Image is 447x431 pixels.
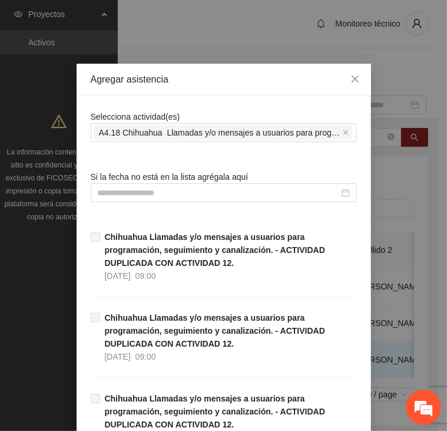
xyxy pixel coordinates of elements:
span: Estamos en línea. [68,145,163,264]
button: Close [339,64,371,96]
strong: Chihuahua Llamadas y/o mensajes a usuarios para programación, seguimiento y canalización. - ACTIV... [105,313,325,348]
strong: Chihuahua Llamadas y/o mensajes a usuarios para programación, seguimiento y canalización. - ACTIV... [105,394,325,429]
span: close [343,130,349,136]
span: Si la fecha no está en la lista agrégala aquí [91,172,249,182]
span: close [350,74,360,84]
span: 09:00 [135,271,156,281]
div: Chatee con nosotros ahora [61,60,198,75]
textarea: Escriba su mensaje y pulse “Intro” [6,297,224,338]
span: Selecciona actividad(es) [91,112,180,121]
strong: Chihuahua Llamadas y/o mensajes a usuarios para programación, seguimiento y canalización. - ACTIV... [105,232,325,268]
span: 09:00 [135,352,156,361]
span: [DATE] [105,271,131,281]
span: A4.18 Chihuahua Llamadas y/o mensajes a usuarios para programación, seguimiento y canalización. -... [99,126,340,139]
div: Minimizar ventana de chat en vivo [193,6,221,34]
span: A4.18 Chihuahua Llamadas y/o mensajes a usuarios para programación, seguimiento y canalización. -... [94,126,352,140]
div: Agregar asistencia [91,73,357,86]
span: [DATE] [105,352,131,361]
